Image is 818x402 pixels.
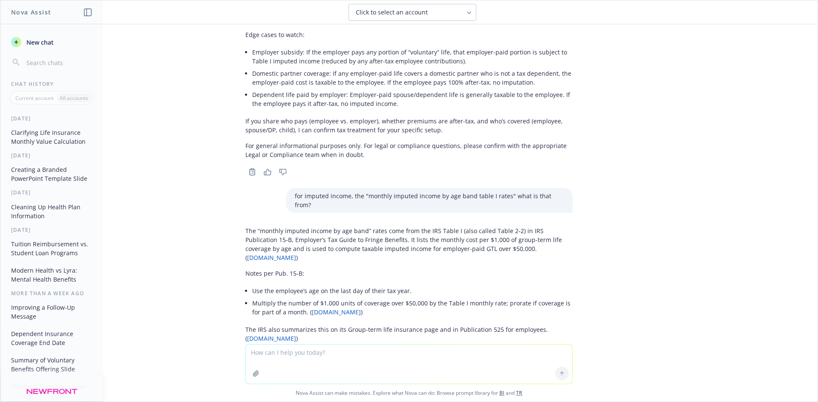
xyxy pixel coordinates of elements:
li: Employer subsidy: If the employer pays any portion of “voluntary” life, that employer-paid portio... [252,46,573,67]
p: for imputed income, the "monthly imputed income by age band table I rates" what is that from? [295,191,564,209]
button: Tuition Reimbursement vs. Student Loan Programs [8,237,96,260]
li: Domestic partner coverage: If any employer-paid life covers a domestic partner who is not a tax d... [252,67,573,88]
button: New chat [8,34,96,50]
a: TR [516,389,522,396]
a: [DOMAIN_NAME] [247,334,296,342]
button: Dependent Insurance Coverage End Date [8,327,96,350]
div: [DATE] [1,115,103,122]
svg: Copy to clipboard [248,168,256,176]
p: Notes per Pub. 15‑B: [245,269,573,278]
span: New chat [25,38,54,47]
div: [DATE] [1,152,103,159]
div: More than a week ago [1,290,103,297]
li: Use the employee’s age on the last day of their tax year. [252,285,573,297]
span: Nova Assist can make mistakes. Explore what Nova can do: Browse prompt library for and [4,384,814,402]
div: Chat History [1,80,103,88]
span: Click to select an account [356,8,428,17]
button: Thumbs down [276,166,290,178]
button: Summary of Voluntary Benefits Offering Slide [8,353,96,376]
p: For general informational purposes only. For legal or compliance questions, please confirm with t... [245,141,573,159]
button: Modern Health vs Lyra: Mental Health Benefits [8,263,96,286]
p: Current account [15,94,54,102]
a: [DOMAIN_NAME] [312,308,361,316]
a: [DOMAIN_NAME] [247,254,296,262]
p: If you share who pays (employee vs. employer), whether premiums are after-tax, and who’s covered ... [245,117,573,134]
p: Edge cases to watch: [245,30,573,39]
p: The IRS also summarizes this on its Group-term life insurance page and in Publication 525 for emp... [245,325,573,343]
p: All accounts [60,94,88,102]
button: Clarifying Life Insurance Monthly Value Calculation [8,125,96,148]
input: Search chats [25,57,92,68]
p: The “monthly imputed income by age band” rates come from the IRS Table I (also called Table 2‑2) ... [245,226,573,262]
div: [DATE] [1,226,103,234]
div: [DATE] [1,189,103,196]
button: Cleaning Up Health Plan Information [8,200,96,223]
h1: Nova Assist [11,8,51,17]
button: Improving a Follow-Up Message [8,300,96,323]
button: Click to select an account [349,4,476,21]
button: Creating a Branded PowerPoint Template Slide [8,163,96,185]
li: Multiply the number of $1,000 units of coverage over $50,000 by the Table I monthly rate; prorate... [252,297,573,318]
a: BI [499,389,504,396]
li: Dependent life paid by employer: Employer-paid spouse/dependent life is generally taxable to the ... [252,88,573,110]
